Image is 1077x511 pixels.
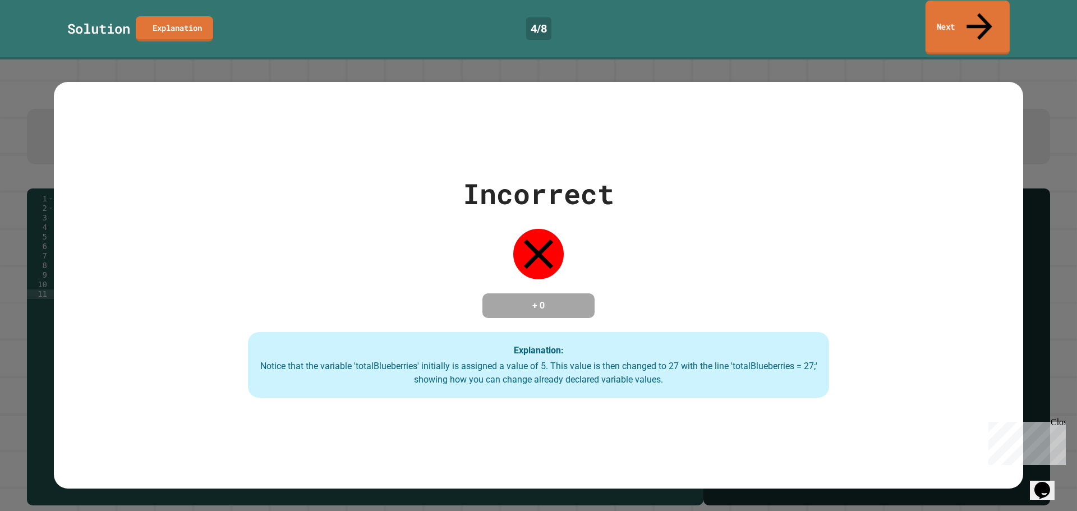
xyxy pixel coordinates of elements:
[4,4,77,71] div: Chat with us now!Close
[1030,466,1066,500] iframe: chat widget
[926,1,1010,55] a: Next
[526,17,551,40] div: 4 / 8
[67,19,130,39] div: Solution
[259,360,818,386] div: Notice that the variable 'totalBlueberries' initially is assigned a value of 5. This value is the...
[494,299,583,312] h4: + 0
[514,344,564,355] strong: Explanation:
[463,173,614,215] div: Incorrect
[984,417,1066,465] iframe: chat widget
[136,16,213,42] a: Explanation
